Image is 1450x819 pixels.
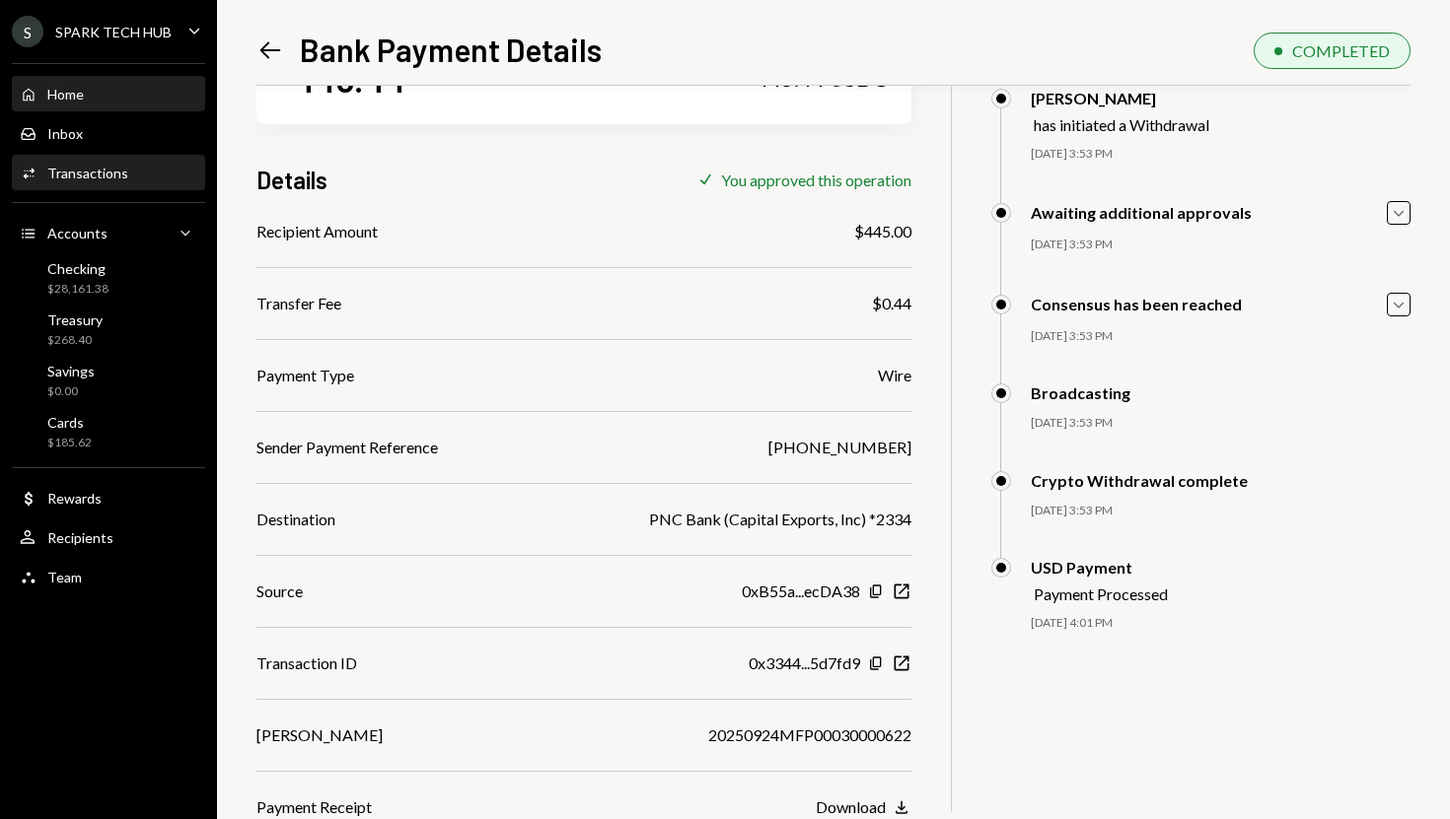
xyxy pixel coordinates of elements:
a: Savings$0.00 [12,357,205,404]
div: Inbox [47,125,83,142]
div: Payment Receipt [256,795,372,819]
div: 0xB55a...ecDA38 [742,580,860,603]
div: PNC Bank (Capital Exports, Inc) *2334 [649,508,911,531]
div: [PHONE_NUMBER] [768,436,911,459]
div: Destination [256,508,335,531]
div: $268.40 [47,332,103,349]
div: [DATE] 3:53 PM [1031,237,1411,253]
div: 0x3344...5d7fd9 [749,651,860,675]
div: Savings [47,363,95,379]
div: [DATE] 3:53 PM [1031,415,1411,432]
button: Download [816,797,911,819]
a: Checking$28,161.38 [12,254,205,302]
div: Transfer Fee [256,292,341,315]
div: Payment Processed [1034,584,1168,603]
a: Accounts [12,215,205,250]
div: [PERSON_NAME] [256,723,383,747]
div: Recipient Amount [256,220,378,243]
div: Checking [47,260,109,277]
div: [DATE] 3:53 PM [1031,503,1411,519]
div: Awaiting additional approvals [1031,203,1252,222]
div: [DATE] 3:53 PM [1031,328,1411,345]
a: Inbox [12,115,205,151]
a: Home [12,76,205,111]
div: Transactions [47,165,128,181]
div: Treasury [47,311,103,328]
div: Source [256,580,303,603]
div: Cards [47,414,92,431]
div: SPARK TECH HUB [55,24,172,40]
div: Transaction ID [256,651,357,675]
h3: Details [256,164,327,196]
div: Rewards [47,490,102,507]
div: Sender Payment Reference [256,436,438,459]
div: $0.00 [47,383,95,400]
a: Recipients [12,519,205,555]
div: $445.00 [854,220,911,243]
div: COMPLETED [1292,41,1390,60]
div: Wire [878,364,911,387]
a: Team [12,559,205,594]
div: Broadcasting [1031,383,1130,402]
div: [PERSON_NAME] [1031,89,1209,107]
div: Team [47,569,82,585]
a: Cards$185.62 [12,408,205,455]
a: Transactions [12,155,205,190]
a: Rewards [12,480,205,515]
div: Recipients [47,529,113,546]
div: [DATE] 4:01 PM [1031,615,1411,632]
div: $0.44 [872,292,911,315]
h1: Bank Payment Details [300,30,602,69]
div: 20250924MFP00030000622 [708,723,911,747]
div: Consensus has been reached [1031,295,1242,313]
div: $185.62 [47,435,92,451]
div: $28,161.38 [47,281,109,298]
div: Payment Type [256,364,354,387]
div: Home [47,86,84,102]
a: Treasury$268.40 [12,306,205,353]
div: You approved this operation [721,171,911,189]
div: USD Payment [1031,558,1168,577]
div: [DATE] 3:53 PM [1031,146,1411,163]
div: has initiated a Withdrawal [1034,115,1209,134]
div: S [12,16,43,47]
div: Accounts [47,225,108,241]
div: Crypto Withdrawal complete [1031,471,1248,490]
div: Download [816,797,886,816]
